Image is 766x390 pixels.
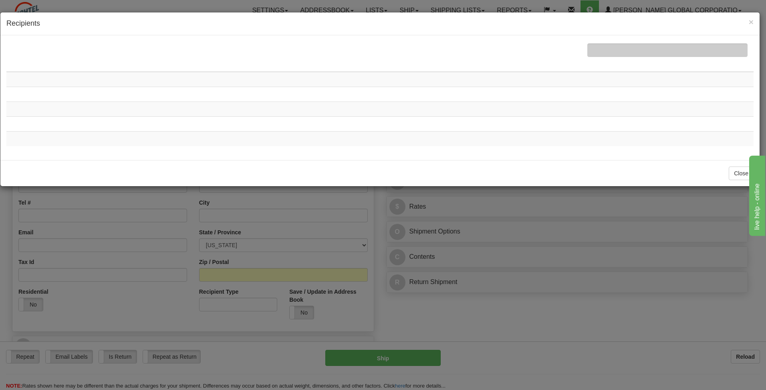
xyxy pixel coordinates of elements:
[6,5,74,14] div: live help - online
[749,17,754,26] span: ×
[729,167,754,180] button: Close
[6,18,754,29] h4: Recipients
[748,154,765,236] iframe: chat widget
[749,18,754,26] button: Close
